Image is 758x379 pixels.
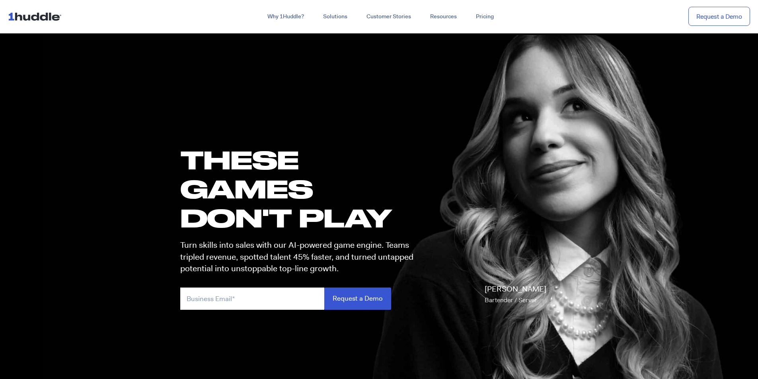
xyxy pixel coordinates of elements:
h1: these GAMES DON'T PLAY [180,145,421,233]
span: Bartender / Server [485,296,537,304]
img: ... [8,9,65,24]
a: Pricing [466,10,503,24]
a: Why 1Huddle? [258,10,314,24]
input: Request a Demo [324,288,391,309]
a: Solutions [314,10,357,24]
a: Resources [421,10,466,24]
p: [PERSON_NAME] [485,284,546,306]
a: Customer Stories [357,10,421,24]
p: Turn skills into sales with our AI-powered game engine. Teams tripled revenue, spotted talent 45%... [180,239,421,274]
input: Business Email* [180,288,324,309]
a: Request a Demo [688,7,750,26]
